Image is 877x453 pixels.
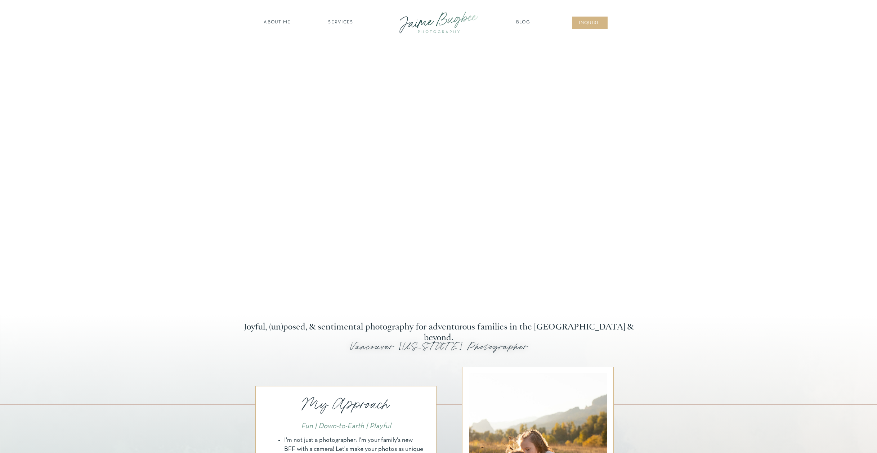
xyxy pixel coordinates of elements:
[262,19,293,26] a: about ME
[514,19,532,26] a: Blog
[293,394,399,415] p: My Approach
[575,20,604,27] a: inqUIre
[237,322,640,333] h2: Joyful, (un)posed, & sentimental photography for adventurous families in the [GEOGRAPHIC_DATA] & ...
[301,423,391,430] i: Fun | Down-to-Earth | Playful
[321,19,361,26] a: SERVICES
[107,341,771,357] h1: Vancouver [US_STATE] Photographer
